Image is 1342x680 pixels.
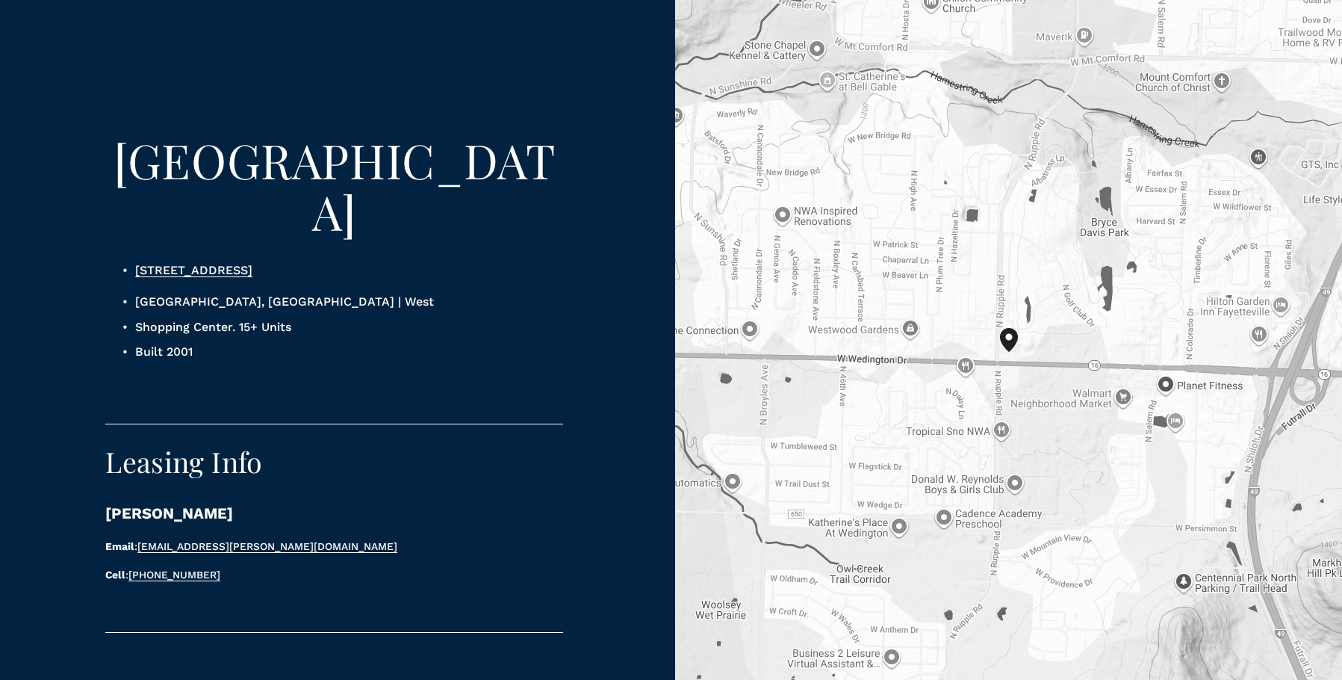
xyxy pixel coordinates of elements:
strong: Email [105,540,134,552]
div: Wedington Plaza 3980 West Wedington Drive Fayetteville, AR, 72701, United States [1000,328,1036,376]
strong: [PERSON_NAME] [105,504,233,522]
p: : [105,538,512,554]
a: [EMAIL_ADDRESS][PERSON_NAME][DOMAIN_NAME] [137,540,397,552]
p: Shopping Center. 15+ Units [135,318,563,337]
h2: [GEOGRAPHIC_DATA] [105,134,563,238]
a: [STREET_ADDRESS] [135,263,252,277]
strong: Cell [105,569,125,581]
p: [GEOGRAPHIC_DATA], [GEOGRAPHIC_DATA] | West [135,292,563,312]
a: [PHONE_NUMBER] [128,569,220,581]
p: Built 2001 [135,342,563,362]
p: : [105,566,512,583]
h3: Leasing Info [105,445,512,477]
